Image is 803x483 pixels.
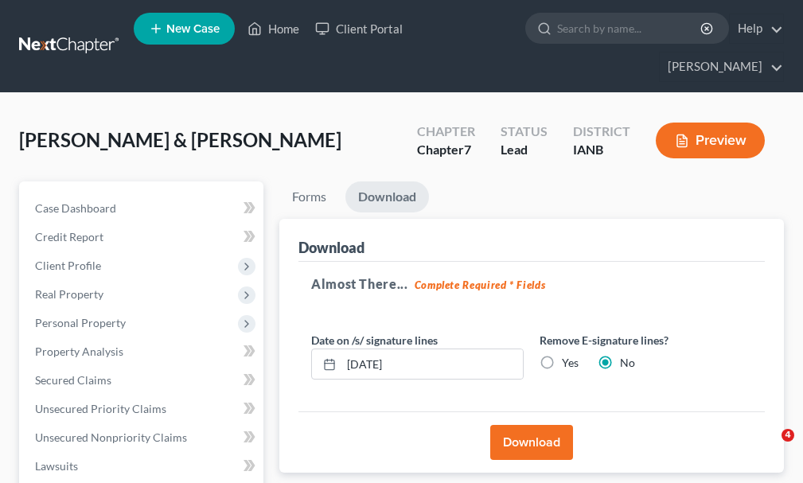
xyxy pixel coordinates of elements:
[35,402,166,415] span: Unsecured Priority Claims
[311,275,752,294] h5: Almost There...
[730,14,783,43] a: Help
[279,181,339,212] a: Forms
[22,423,263,452] a: Unsecured Nonpriority Claims
[557,14,703,43] input: Search by name...
[540,332,752,349] label: Remove E-signature lines?
[22,395,263,423] a: Unsecured Priority Claims
[501,123,548,141] div: Status
[345,181,429,212] a: Download
[35,201,116,215] span: Case Dashboard
[35,345,123,358] span: Property Analysis
[311,332,438,349] label: Date on /s/ signature lines
[749,429,787,467] iframe: Intercom live chat
[35,459,78,473] span: Lawsuits
[19,128,341,151] span: [PERSON_NAME] & [PERSON_NAME]
[490,425,573,460] button: Download
[298,238,364,257] div: Download
[660,53,783,81] a: [PERSON_NAME]
[35,430,187,444] span: Unsecured Nonpriority Claims
[501,141,548,159] div: Lead
[35,287,103,301] span: Real Property
[782,429,794,442] span: 4
[35,259,101,272] span: Client Profile
[562,355,579,371] label: Yes
[166,23,220,35] span: New Case
[22,223,263,251] a: Credit Report
[22,366,263,395] a: Secured Claims
[22,337,263,366] a: Property Analysis
[22,194,263,223] a: Case Dashboard
[35,230,103,243] span: Credit Report
[307,14,411,43] a: Client Portal
[620,355,635,371] label: No
[573,141,630,159] div: IANB
[573,123,630,141] div: District
[464,142,471,157] span: 7
[341,349,523,380] input: MM/DD/YYYY
[35,316,126,329] span: Personal Property
[240,14,307,43] a: Home
[656,123,765,158] button: Preview
[35,373,111,387] span: Secured Claims
[415,279,546,291] strong: Complete Required * Fields
[417,141,475,159] div: Chapter
[417,123,475,141] div: Chapter
[22,452,263,481] a: Lawsuits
